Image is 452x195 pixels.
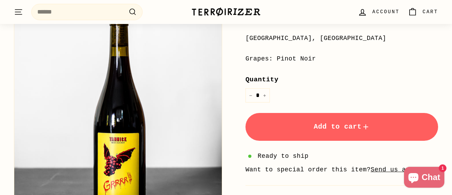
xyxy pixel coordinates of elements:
[245,88,270,103] input: quantity
[258,151,308,161] span: Ready to ship
[404,2,442,22] a: Cart
[402,167,446,189] inbox-online-store-chat: Shopify online store chat
[245,165,438,175] li: Want to special order this item?
[314,123,370,131] span: Add to cart
[245,54,438,64] div: Grapes: Pinot Noir
[245,74,438,85] label: Quantity
[245,88,256,103] button: Reduce item quantity by one
[245,113,438,141] button: Add to cart
[372,8,399,16] span: Account
[371,166,437,173] a: Send us a message
[259,88,270,103] button: Increase item quantity by one
[354,2,404,22] a: Account
[245,33,438,43] div: [GEOGRAPHIC_DATA], [GEOGRAPHIC_DATA]
[422,8,438,16] span: Cart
